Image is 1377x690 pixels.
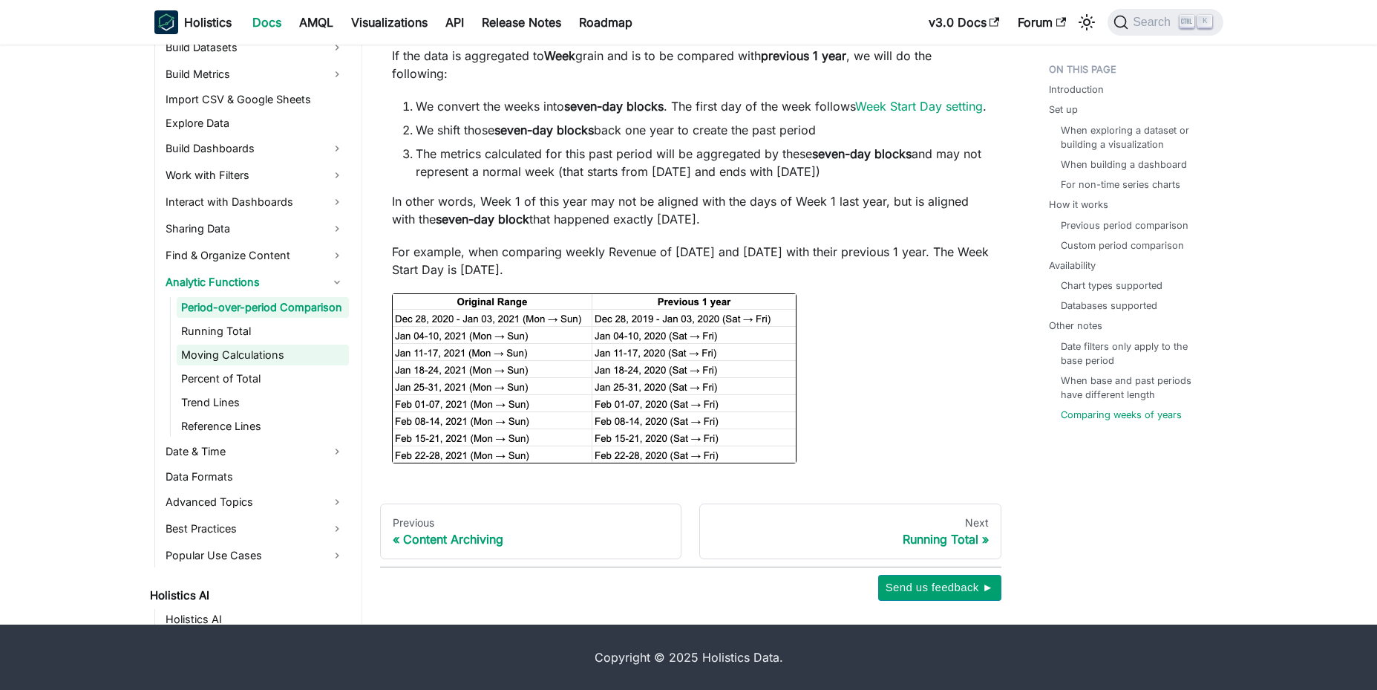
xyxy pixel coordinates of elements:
[161,517,349,541] a: Best Practices
[1061,178,1180,192] a: For non-time series charts
[161,190,349,214] a: Interact with Dashboards
[161,62,349,86] a: Build Metrics
[1061,123,1208,152] a: When exploring a dataset or building a visualization
[1009,10,1075,34] a: Forum
[161,544,349,567] a: Popular Use Cases
[855,99,983,114] a: Week Start Day setting
[1075,10,1099,34] button: Switch between dark and light mode (currently light mode)
[473,10,570,34] a: Release Notes
[544,48,575,63] strong: Week
[380,504,682,560] a: PreviousContent Archiving
[161,466,349,487] a: Data Formats
[161,217,349,241] a: Sharing Data
[878,575,1001,600] button: Send us feedback ►
[161,137,349,160] a: Build Dashboards
[380,504,1001,560] nav: Docs pages
[920,10,1009,34] a: v3.0 Docs
[177,297,349,318] a: Period-over-period Comparison
[161,113,349,134] a: Explore Data
[570,10,641,34] a: Roadmap
[217,648,1161,666] div: Copyright © 2025 Holistics Data.
[1049,198,1108,212] a: How it works
[1061,408,1182,422] a: Comparing weeks of years
[177,392,349,413] a: Trend Lines
[812,146,912,161] strong: seven-day blocks
[177,321,349,342] a: Running Total
[494,123,594,137] strong: seven-day blocks
[161,244,349,267] a: Find & Organize Content
[161,440,349,463] a: Date & Time
[161,609,349,630] a: Holistics AI
[1061,279,1162,293] a: Chart types supported
[392,192,990,228] p: In other words, Week 1 of this year may not be aligned with the days of Week 1 last year, but is ...
[436,212,529,227] strong: seven-day block
[161,270,349,294] a: Analytic Functions
[416,97,990,115] li: We convert the weeks into . The first day of the week follows .
[712,532,989,547] div: Running Total
[1061,299,1157,313] a: Databases supported
[177,416,349,437] a: Reference Lines
[1128,16,1180,29] span: Search
[392,243,990,279] p: For example, when comparing weekly Revenue of [DATE] and [DATE] with their previous 1 year. The W...
[1049,82,1104,97] a: Introduction
[416,121,990,139] li: We shift those back one year to create the past period
[712,516,989,530] div: Next
[1061,218,1188,232] a: Previous period comparison
[154,10,178,34] img: Holistics
[161,490,349,514] a: Advanced Topics
[393,516,670,530] div: Previous
[436,10,473,34] a: API
[699,504,1001,560] a: NextRunning Total
[154,10,232,34] a: HolisticsHolistics
[1061,374,1208,402] a: When base and past periods have different length
[161,163,349,187] a: Work with Filters
[1049,319,1102,333] a: Other notes
[886,578,994,597] span: Send us feedback ►
[184,13,232,31] b: Holistics
[161,89,349,110] a: Import CSV & Google Sheets
[392,47,990,82] p: If the data is aggregated to grain and is to be compared with , we will do the following:
[1108,9,1223,36] button: Search (Ctrl+K)
[1061,157,1187,172] a: When building a dashboard
[177,345,349,365] a: Moving Calculations
[1197,15,1212,28] kbd: K
[564,99,664,114] strong: seven-day blocks
[1061,238,1184,253] a: Custom period comparison
[145,585,349,606] a: Holistics AI
[393,532,670,547] div: Content Archiving
[1049,102,1078,117] a: Set up
[290,10,342,34] a: AMQL
[1049,258,1096,273] a: Availability
[1061,339,1208,368] a: Date filters only apply to the base period
[342,10,436,34] a: Visualizations
[161,36,349,59] a: Build Datasets
[177,368,349,389] a: Percent of Total
[243,10,290,34] a: Docs
[761,48,846,63] strong: previous 1 year
[416,145,990,180] li: The metrics calculated for this past period will be aggregated by these and may not represent a n...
